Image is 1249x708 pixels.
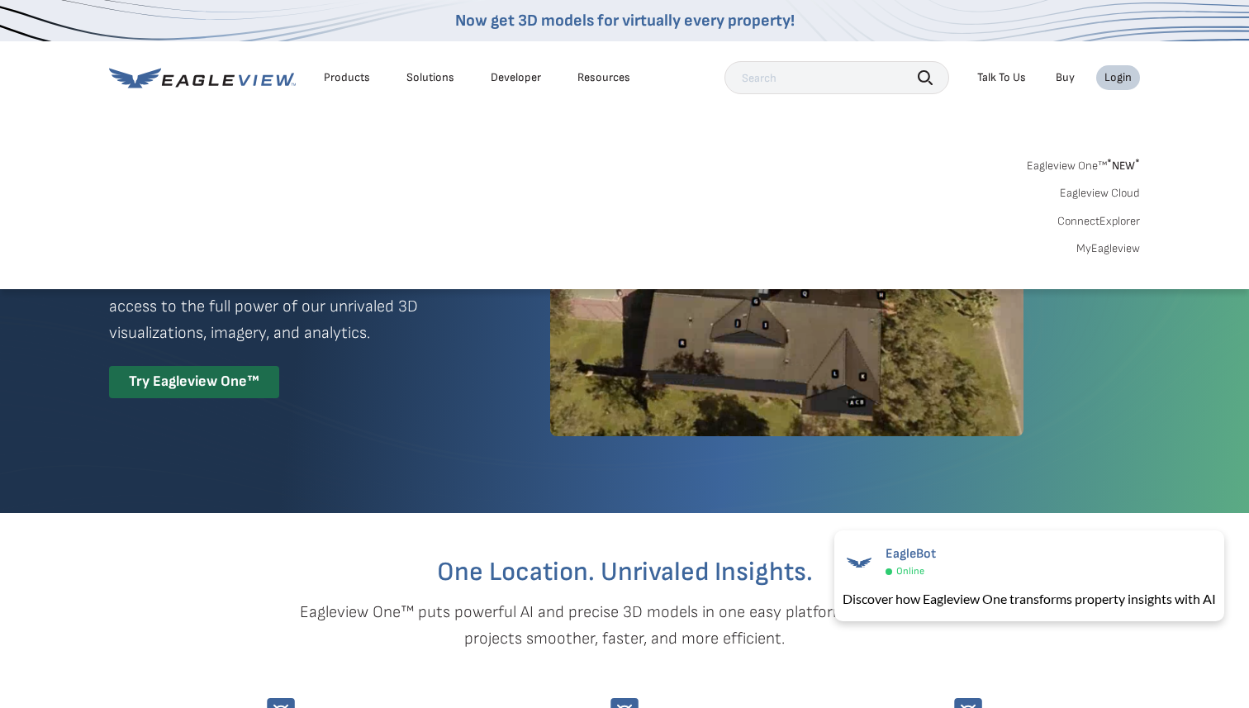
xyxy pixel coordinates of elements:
span: NEW [1107,159,1140,173]
div: Solutions [406,70,454,85]
img: EagleBot [843,546,876,579]
span: Online [896,565,924,577]
a: Now get 3D models for virtually every property! [455,11,795,31]
h2: One Location. Unrivaled Insights. [121,559,1128,586]
input: Search [724,61,949,94]
a: Buy [1056,70,1075,85]
div: Resources [577,70,630,85]
div: Talk To Us [977,70,1026,85]
div: Login [1104,70,1132,85]
div: Discover how Eagleview One transforms property insights with AI [843,589,1216,609]
p: A premium digital experience that provides seamless access to the full power of our unrivaled 3D ... [109,267,491,346]
a: Eagleview Cloud [1060,186,1140,201]
div: Try Eagleview One™ [109,366,279,398]
div: Products [324,70,370,85]
span: EagleBot [886,546,936,562]
p: Eagleview One™ puts powerful AI and precise 3D models in one easy platform—making your projects s... [271,599,978,652]
a: ConnectExplorer [1057,214,1140,229]
a: Eagleview One™*NEW* [1027,154,1140,173]
a: Developer [491,70,541,85]
a: MyEagleview [1076,241,1140,256]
